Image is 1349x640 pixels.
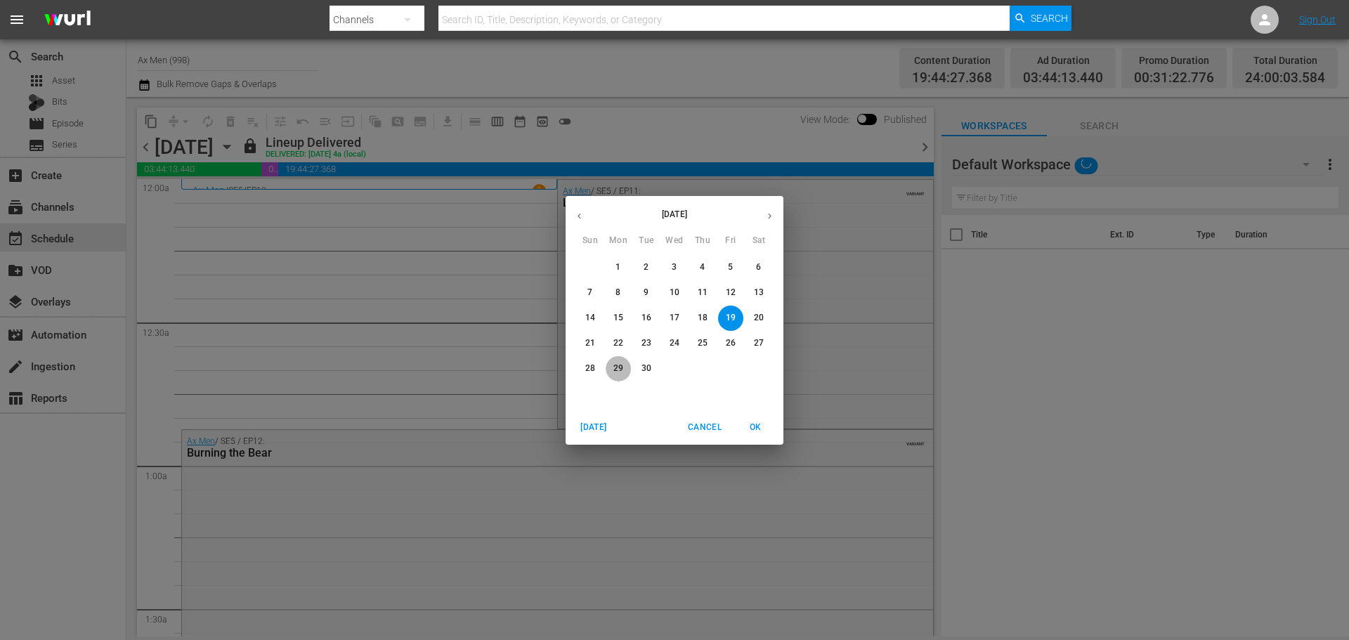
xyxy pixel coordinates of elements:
p: 29 [613,363,623,374]
p: 10 [670,287,679,299]
p: 11 [698,287,708,299]
button: 4 [690,255,715,280]
button: 26 [718,331,743,356]
button: 21 [578,331,603,356]
span: Sat [746,234,771,248]
span: menu [8,11,25,28]
button: 1 [606,255,631,280]
button: 19 [718,306,743,331]
button: 14 [578,306,603,331]
p: 5 [728,261,733,273]
p: 12 [726,287,736,299]
button: 13 [746,280,771,306]
a: Sign Out [1299,14,1336,25]
span: Wed [662,234,687,248]
span: Fri [718,234,743,248]
button: 18 [690,306,715,331]
p: 16 [641,312,651,324]
p: 21 [585,337,595,349]
button: 25 [690,331,715,356]
p: 22 [613,337,623,349]
p: 25 [698,337,708,349]
button: Cancel [682,416,727,439]
button: 3 [662,255,687,280]
span: OK [738,420,772,435]
p: 24 [670,337,679,349]
span: Sun [578,234,603,248]
p: 2 [644,261,649,273]
p: 27 [754,337,764,349]
p: 6 [756,261,761,273]
span: Cancel [688,420,722,435]
p: 17 [670,312,679,324]
button: 22 [606,331,631,356]
p: 1 [615,261,620,273]
p: 3 [672,261,677,273]
button: 30 [634,356,659,381]
button: [DATE] [571,416,616,439]
p: 30 [641,363,651,374]
button: 27 [746,331,771,356]
button: 2 [634,255,659,280]
span: Search [1031,6,1068,31]
p: 7 [587,287,592,299]
button: 17 [662,306,687,331]
button: 8 [606,280,631,306]
p: 15 [613,312,623,324]
p: 28 [585,363,595,374]
p: 23 [641,337,651,349]
p: 14 [585,312,595,324]
p: 9 [644,287,649,299]
button: 10 [662,280,687,306]
p: 8 [615,287,620,299]
button: OK [733,416,778,439]
button: 11 [690,280,715,306]
button: 5 [718,255,743,280]
p: 19 [726,312,736,324]
button: 24 [662,331,687,356]
p: 20 [754,312,764,324]
button: 12 [718,280,743,306]
button: 28 [578,356,603,381]
button: 29 [606,356,631,381]
p: 18 [698,312,708,324]
p: 26 [726,337,736,349]
span: Mon [606,234,631,248]
button: 16 [634,306,659,331]
button: 15 [606,306,631,331]
button: 6 [746,255,771,280]
img: ans4CAIJ8jUAAAAAAAAAAAAAAAAAAAAAAAAgQb4GAAAAAAAAAAAAAAAAAAAAAAAAJMjXAAAAAAAAAAAAAAAAAAAAAAAAgAT5G... [34,4,101,37]
span: Tue [634,234,659,248]
p: 13 [754,287,764,299]
button: 7 [578,280,603,306]
p: [DATE] [593,208,756,221]
button: 23 [634,331,659,356]
span: Thu [690,234,715,248]
button: 9 [634,280,659,306]
p: 4 [700,261,705,273]
span: [DATE] [577,420,611,435]
button: 20 [746,306,771,331]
